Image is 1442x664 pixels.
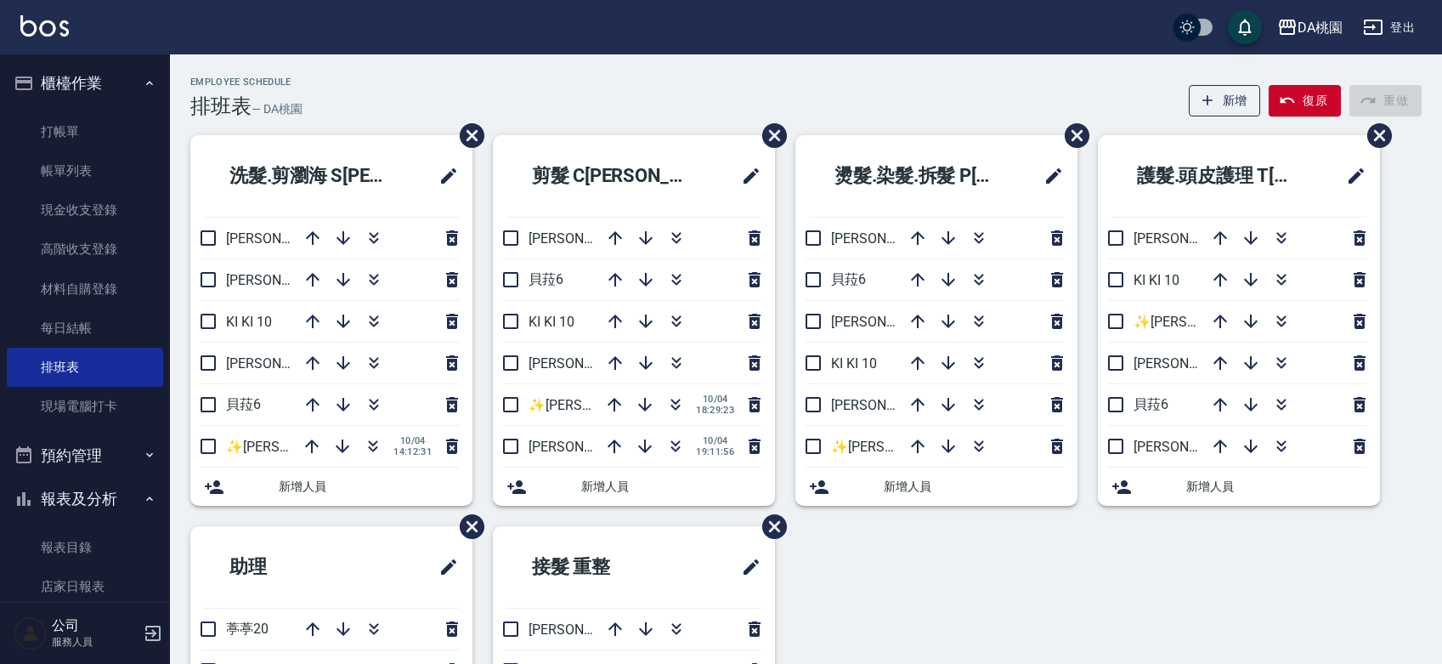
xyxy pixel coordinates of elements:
span: 10/04 [696,435,734,446]
span: 新增人員 [279,478,459,496]
div: 新增人員 [493,468,775,506]
a: 報表目錄 [7,528,163,567]
span: 刪除班表 [447,502,487,552]
h3: 排班表 [190,94,252,118]
a: 現場電腦打卡 [7,387,163,426]
button: 報表及分析 [7,477,163,521]
span: 10/04 [393,435,432,446]
span: 修改班表的標題 [428,547,459,587]
h6: — DA桃園 [252,100,303,118]
button: DA桃園 [1270,10,1349,45]
a: 每日結帳 [7,309,163,348]
h2: 剪髮 C[PERSON_NAME] [506,145,719,207]
button: 復原 [1269,85,1341,116]
button: 預約管理 [7,434,163,478]
span: 貝菈6 [831,271,866,287]
span: 刪除班表 [1052,111,1092,161]
img: Person [14,616,48,650]
button: 櫃檯作業 [7,61,163,105]
div: 新增人員 [1098,468,1380,506]
span: [PERSON_NAME]5 [529,355,638,372]
h2: Employee Schedule [190,77,303,88]
span: 新增人員 [884,478,1064,496]
span: 新增人員 [581,478,761,496]
span: KI KI 10 [226,314,272,330]
span: 修改班表的標題 [731,156,761,196]
div: 新增人員 [190,468,472,506]
h2: 燙髮.染髮.拆髮 P[PERSON_NAME] [809,145,1021,207]
h5: 公司 [52,617,139,634]
span: 10/04 [696,394,734,405]
span: [PERSON_NAME]5 [831,314,941,330]
span: 刪除班表 [749,502,789,552]
span: [PERSON_NAME]5 [529,621,638,638]
button: save [1228,10,1262,44]
span: [PERSON_NAME]8 [1134,355,1243,372]
span: 刪除班表 [749,111,789,161]
a: 帳單列表 [7,151,163,190]
span: 18:29:23 [696,405,734,416]
div: DA桃園 [1298,17,1343,38]
a: 材料自購登錄 [7,270,163,309]
a: 店家日報表 [7,567,163,606]
span: ✨[PERSON_NAME][PERSON_NAME] ✨16 [529,397,785,413]
span: KI KI 10 [529,314,574,330]
a: 現金收支登錄 [7,190,163,230]
h2: 護髮.頭皮護理 T[PERSON_NAME] [1111,145,1324,207]
span: 修改班表的標題 [1033,156,1064,196]
span: 19:11:56 [696,446,734,457]
button: 新增 [1189,85,1261,116]
span: [PERSON_NAME]3 [1134,439,1243,455]
span: [PERSON_NAME]5 [226,355,336,372]
span: 刪除班表 [1354,111,1394,161]
span: ✨[PERSON_NAME][PERSON_NAME] ✨16 [226,439,483,455]
span: 14:12:31 [393,446,432,457]
span: KI KI 10 [831,355,877,372]
span: 葶葶20 [226,621,269,637]
a: 打帳單 [7,112,163,151]
span: ✨[PERSON_NAME][PERSON_NAME] ✨16 [831,439,1088,455]
span: [PERSON_NAME]8 [226,272,336,288]
h2: 助理 [204,536,360,598]
span: [PERSON_NAME]5 [1134,230,1243,247]
span: [PERSON_NAME]8 [529,230,638,247]
span: [PERSON_NAME]3 [831,230,941,247]
button: 登出 [1356,12,1422,43]
span: 貝菈6 [226,396,261,412]
a: 排班表 [7,348,163,387]
span: 貝菈6 [1134,396,1168,412]
span: [PERSON_NAME]3 [529,439,638,455]
a: 高階收支登錄 [7,230,163,269]
h2: 洗髮.剪瀏海 S[PERSON_NAME] [204,145,416,207]
h2: 接髮 重整 [506,536,683,598]
div: 新增人員 [795,468,1077,506]
span: [PERSON_NAME]3 [226,230,336,247]
p: 服務人員 [52,634,139,650]
img: Logo [20,15,69,37]
span: 刪除班表 [447,111,487,161]
span: 貝菈6 [529,271,563,287]
span: [PERSON_NAME]8 [831,397,941,413]
span: 修改班表的標題 [428,156,459,196]
span: 修改班表的標題 [731,547,761,587]
span: KI KI 10 [1134,272,1179,288]
span: ✨[PERSON_NAME][PERSON_NAME] ✨16 [1134,314,1390,330]
span: 修改班表的標題 [1336,156,1366,196]
span: 新增人員 [1186,478,1366,496]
